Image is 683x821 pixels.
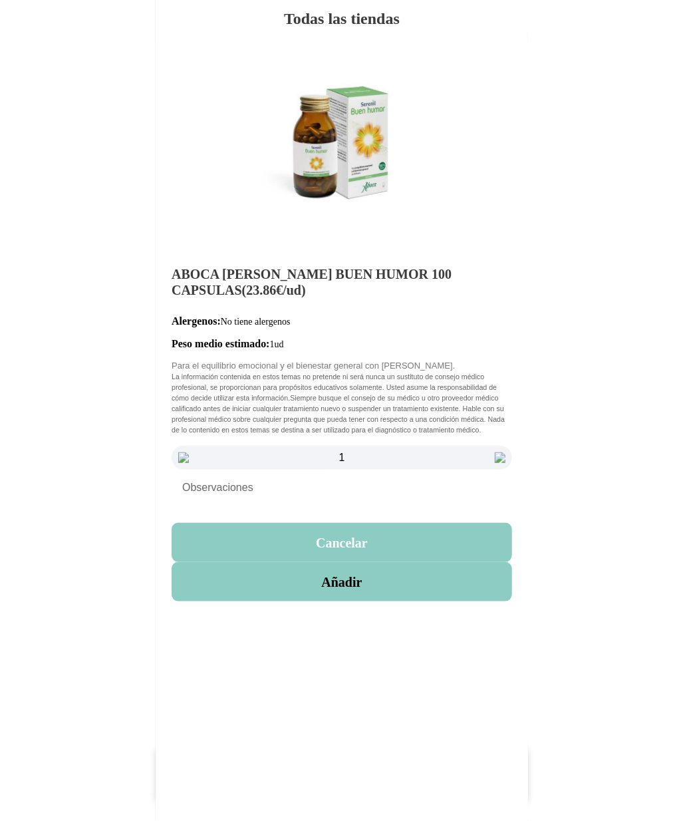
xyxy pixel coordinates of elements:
[202,452,481,464] span: 1
[269,339,283,349] span: 1ud
[241,283,305,297] span: (23.86€/ud)
[172,266,512,298] h5: ABOCA [PERSON_NAME] BUEN HUMOR 100 CAPSULAS
[178,452,189,463] img: diff.svg
[495,452,505,463] img: sum.svg
[172,338,512,350] p: Peso medio estimado:
[220,317,290,327] span: No tiene alergenos
[172,361,455,371] span: Para el equilibrio emocional y el bienestar general con [PERSON_NAME].
[172,562,512,601] button: Añadir
[172,373,507,434] span: La información contenida en estos temas no pretende ni será nunca un sustituto de consejo médico ...
[172,43,512,243] img: Image
[172,523,512,562] button: Cancelar
[172,315,512,327] p: Alergenos:
[172,11,512,27] h4: Todas las tiendas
